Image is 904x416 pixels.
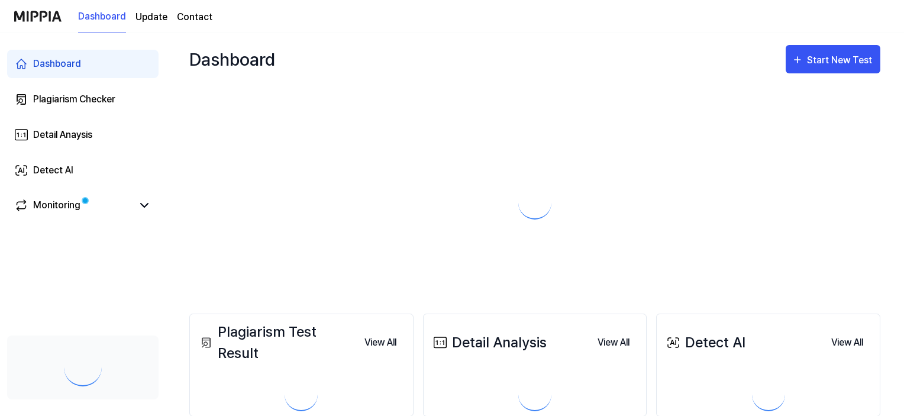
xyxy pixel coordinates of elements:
a: View All [355,330,406,354]
div: Monitoring [33,198,80,212]
a: Monitoring [14,198,133,212]
button: View All [588,331,639,354]
a: Dashboard [7,50,159,78]
a: Plagiarism Checker [7,85,159,114]
div: Plagiarism Test Result [197,321,355,364]
button: View All [822,331,873,354]
a: View All [588,330,639,354]
a: View All [822,330,873,354]
div: Detail Analysis [431,332,547,353]
button: View All [355,331,406,354]
div: Start New Test [807,53,874,68]
div: Dashboard [189,45,275,73]
a: Detect AI [7,156,159,185]
div: Detect AI [33,163,73,178]
a: Update [135,10,167,24]
button: Start New Test [786,45,880,73]
div: Plagiarism Checker [33,92,115,107]
div: Dashboard [33,57,81,71]
a: Detail Anaysis [7,121,159,149]
a: Contact [177,10,212,24]
div: Detail Anaysis [33,128,92,142]
a: Dashboard [78,1,126,33]
div: Detect AI [664,332,745,353]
